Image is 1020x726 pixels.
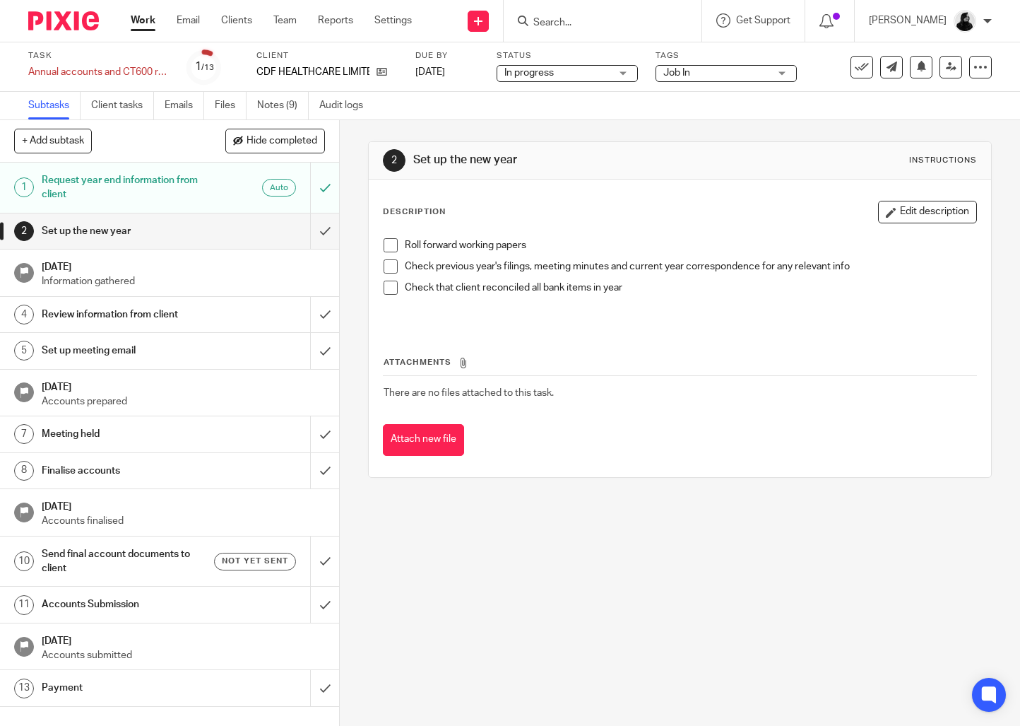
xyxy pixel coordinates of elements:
p: Accounts finalised [42,514,326,528]
div: 1 [195,59,214,75]
a: Settings [374,13,412,28]
span: In progress [504,68,554,78]
h1: [DATE] [42,496,326,514]
a: Team [273,13,297,28]
p: Roll forward working papers [405,238,975,252]
span: Get Support [736,16,790,25]
p: CDF HEALTHCARE LIMITED [256,65,369,79]
h1: [DATE] [42,377,326,394]
h1: Finalise accounts [42,460,211,481]
div: 10 [14,551,34,571]
div: Auto [262,179,296,197]
div: Annual accounts and CT600 return [28,65,170,79]
p: Description [383,206,446,218]
h1: Set up the new year [42,221,211,242]
p: Accounts prepared [42,394,326,409]
div: 4 [14,305,34,324]
div: Instructions [909,155,977,166]
button: + Add subtask [14,129,92,153]
span: Attachments [384,358,451,366]
div: 2 [14,221,34,241]
h1: Send final account documents to client [42,544,211,580]
img: Pixie [28,11,99,30]
a: Email [177,13,200,28]
span: [DATE] [415,67,445,77]
small: /13 [201,64,214,71]
h1: [DATE] [42,631,326,648]
p: Check previous year's filings, meeting minutes and current year correspondence for any relevant info [405,259,975,274]
p: Accounts submitted [42,648,326,662]
button: Hide completed [225,129,325,153]
a: Notes (9) [257,92,309,119]
div: 7 [14,424,34,444]
p: Information gathered [42,274,326,288]
input: Search [532,17,659,30]
label: Status [497,50,638,62]
a: Work [131,13,155,28]
p: Check that client reconciled all bank items in year [405,281,975,295]
label: Task [28,50,170,62]
h1: Set up the new year [413,153,710,168]
span: Hide completed [247,136,317,147]
span: There are no files attached to this task. [384,388,554,398]
label: Client [256,50,398,62]
h1: [DATE] [42,257,326,274]
a: Subtasks [28,92,81,119]
a: Clients [221,13,252,28]
img: PHOTO-2023-03-20-11-06-28%203.jpg [954,10,976,33]
div: 2 [383,149,405,172]
div: 11 [14,595,34,615]
div: 5 [14,341,34,361]
h1: Payment [42,677,211,698]
label: Tags [656,50,797,62]
a: Reports [318,13,353,28]
h1: Set up meeting email [42,340,211,361]
div: 1 [14,177,34,197]
button: Attach new file [383,424,464,456]
span: Job In [663,68,690,78]
div: 13 [14,679,34,698]
button: Edit description [878,201,977,223]
a: Files [215,92,247,119]
a: Audit logs [319,92,374,119]
h1: Review information from client [42,304,211,325]
h1: Request year end information from client [42,170,211,206]
p: [PERSON_NAME] [869,13,947,28]
label: Due by [415,50,479,62]
h1: Accounts Submission [42,594,211,615]
h1: Meeting held [42,423,211,445]
span: Not yet sent [222,555,288,567]
a: Emails [165,92,204,119]
div: 8 [14,461,34,481]
a: Client tasks [91,92,154,119]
